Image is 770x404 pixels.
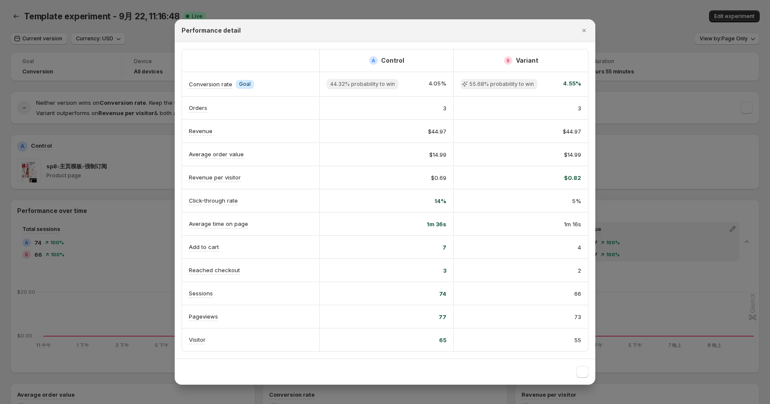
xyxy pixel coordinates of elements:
[578,266,581,275] span: 2
[189,335,206,344] p: Visitor
[372,58,375,63] h2: A
[564,173,581,182] span: $0.82
[574,313,581,321] span: 73
[189,312,218,321] p: Pageviews
[330,81,395,88] span: 44.32% probability to win
[564,220,581,228] span: 1m 16s
[189,266,240,274] p: Reached checkout
[578,104,581,112] span: 3
[189,219,248,228] p: Average time on page
[439,336,446,344] span: 65
[564,150,581,159] span: $14.99
[563,127,581,136] span: $44.97
[189,80,232,88] p: Conversion rate
[428,127,446,136] span: $44.97
[189,103,207,112] p: Orders
[189,127,212,135] p: Revenue
[431,173,446,182] span: $0.69
[429,150,446,159] span: $14.99
[434,197,446,205] span: 14%
[443,104,446,112] span: 3
[574,289,581,298] span: 66
[516,56,538,65] h2: Variant
[189,173,241,182] p: Revenue per visitor
[443,243,446,252] span: 7
[381,56,404,65] h2: Control
[574,336,581,344] span: 55
[506,58,510,63] h2: B
[439,289,446,298] span: 74
[469,81,534,88] span: 55.68% probability to win
[563,79,581,89] span: 4.55%
[439,313,446,321] span: 77
[189,243,219,251] p: Add to cart
[239,81,251,88] span: Goal
[578,243,581,252] span: 4
[189,196,238,205] p: Click-through rate
[427,220,446,228] span: 1m 36s
[189,150,244,158] p: Average order value
[572,197,581,205] span: 5%
[189,289,213,298] p: Sessions
[182,26,241,35] h2: Performance detail
[443,266,446,275] span: 3
[429,79,446,89] span: 4.05%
